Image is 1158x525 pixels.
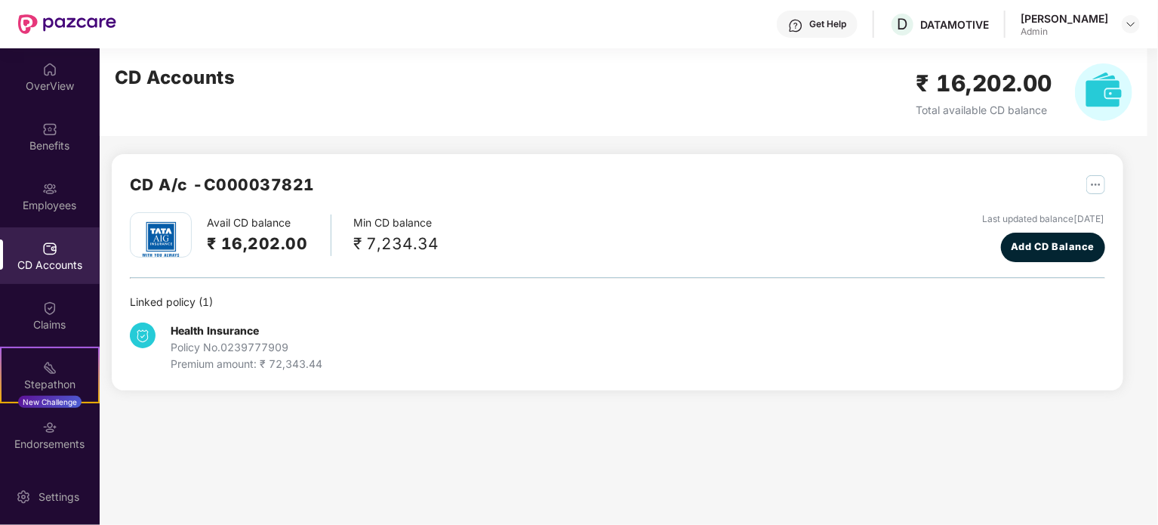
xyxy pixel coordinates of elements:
[130,294,1105,310] div: Linked policy ( 1 )
[1125,18,1137,30] img: svg+xml;base64,PHN2ZyBpZD0iRHJvcGRvd24tMzJ4MzIiIHhtbG5zPSJodHRwOi8vd3d3LnczLm9yZy8yMDAwL3N2ZyIgd2...
[42,181,57,196] img: svg+xml;base64,PHN2ZyBpZD0iRW1wbG95ZWVzIiB4bWxucz0iaHR0cDovL3d3dy53My5vcmcvMjAwMC9zdmciIHdpZHRoPS...
[898,15,908,33] span: D
[916,66,1053,101] h2: ₹ 16,202.00
[1086,175,1105,194] img: svg+xml;base64,PHN2ZyB4bWxucz0iaHR0cDovL3d3dy53My5vcmcvMjAwMC9zdmciIHdpZHRoPSIyNSIgaGVpZ2h0PSIyNS...
[983,212,1105,227] div: Last updated balance [DATE]
[171,339,322,356] div: Policy No. 0239777909
[207,231,308,256] h2: ₹ 16,202.00
[134,213,187,266] img: tatag.png
[354,231,439,256] div: ₹ 7,234.34
[207,215,331,256] div: Avail CD balance
[34,489,84,505] div: Settings
[130,323,156,348] img: svg+xml;base64,PHN2ZyB4bWxucz0iaHR0cDovL3d3dy53My5vcmcvMjAwMC9zdmciIHdpZHRoPSIzNCIgaGVpZ2h0PSIzNC...
[1021,11,1108,26] div: [PERSON_NAME]
[354,215,439,256] div: Min CD balance
[1075,63,1132,121] img: svg+xml;base64,PHN2ZyB4bWxucz0iaHR0cDovL3d3dy53My5vcmcvMjAwMC9zdmciIHhtbG5zOnhsaW5rPSJodHRwOi8vd3...
[18,396,82,408] div: New Challenge
[788,18,803,33] img: svg+xml;base64,PHN2ZyBpZD0iSGVscC0zMngzMiIgeG1sbnM9Imh0dHA6Ly93d3cudzMub3JnLzIwMDAvc3ZnIiB3aWR0aD...
[18,14,116,34] img: New Pazcare Logo
[16,489,31,505] img: svg+xml;base64,PHN2ZyBpZD0iU2V0dGluZy0yMHgyMCIgeG1sbnM9Imh0dHA6Ly93d3cudzMub3JnLzIwMDAvc3ZnIiB3aW...
[171,324,259,337] b: Health Insurance
[42,360,57,375] img: svg+xml;base64,PHN2ZyB4bWxucz0iaHR0cDovL3d3dy53My5vcmcvMjAwMC9zdmciIHdpZHRoPSIyMSIgaGVpZ2h0PSIyMC...
[42,62,57,77] img: svg+xml;base64,PHN2ZyBpZD0iSG9tZSIgeG1sbnM9Imh0dHA6Ly93d3cudzMub3JnLzIwMDAvc3ZnIiB3aWR0aD0iMjAiIG...
[920,17,989,32] div: DATAMOTIVE
[1001,233,1105,262] button: Add CD Balance
[42,420,57,435] img: svg+xml;base64,PHN2ZyBpZD0iRW5kb3JzZW1lbnRzIiB4bWxucz0iaHR0cDovL3d3dy53My5vcmcvMjAwMC9zdmciIHdpZH...
[42,241,57,256] img: svg+xml;base64,PHN2ZyBpZD0iQ0RfQWNjb3VudHMiIGRhdGEtbmFtZT0iQ0QgQWNjb3VudHMiIHhtbG5zPSJodHRwOi8vd3...
[42,301,57,316] img: svg+xml;base64,PHN2ZyBpZD0iQ2xhaW0iIHhtbG5zPSJodHRwOi8vd3d3LnczLm9yZy8yMDAwL3N2ZyIgd2lkdGg9IjIwIi...
[130,172,315,197] h2: CD A/c - C000037821
[171,356,322,372] div: Premium amount: ₹ 72,343.44
[916,103,1048,116] span: Total available CD balance
[1021,26,1108,38] div: Admin
[1011,239,1095,255] span: Add CD Balance
[42,122,57,137] img: svg+xml;base64,PHN2ZyBpZD0iQmVuZWZpdHMiIHhtbG5zPSJodHRwOi8vd3d3LnczLm9yZy8yMDAwL3N2ZyIgd2lkdGg9Ij...
[115,63,236,92] h2: CD Accounts
[2,377,98,392] div: Stepathon
[809,18,846,30] div: Get Help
